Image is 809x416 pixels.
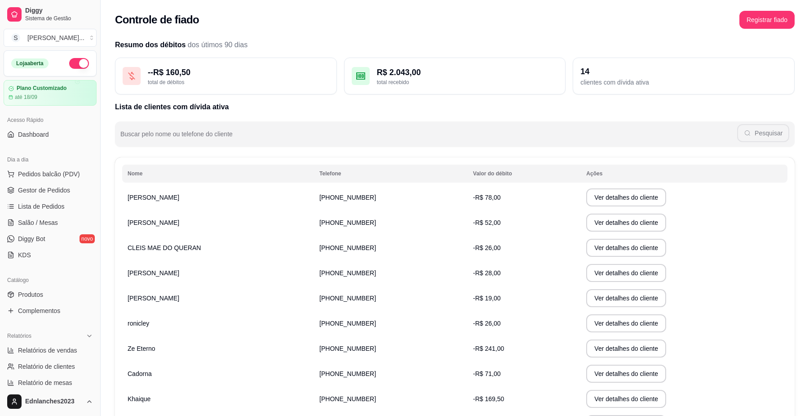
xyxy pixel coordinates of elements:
[586,264,666,282] button: Ver detalhes do cliente
[122,165,314,183] th: Nome
[69,58,89,69] button: Alterar Status
[4,232,97,246] a: Diggy Botnovo
[25,7,93,15] span: Diggy
[25,15,93,22] span: Sistema de Gestão
[586,390,666,408] button: Ver detalhes do cliente
[4,343,97,358] a: Relatórios de vendas
[4,304,97,318] a: Complementos
[473,219,500,226] span: -R$ 52,00
[4,152,97,167] div: Dia a dia
[473,370,500,377] span: -R$ 71,00
[4,29,97,47] button: Select a team
[4,183,97,197] a: Gestor de Pedidos
[18,362,75,371] span: Relatório de clientes
[586,365,666,383] button: Ver detalhes do cliente
[473,395,504,403] span: -R$ 169,50
[18,346,77,355] span: Relatórios de vendas
[128,320,149,327] span: ronicley
[319,345,376,352] span: [PHONE_NUMBER]
[586,314,666,332] button: Ver detalhes do cliente
[473,244,500,251] span: -R$ 26,00
[319,320,376,327] span: [PHONE_NUMBER]
[188,41,248,49] span: dos útimos 90 dias
[18,186,70,195] span: Gestor de Pedidos
[128,219,179,226] span: [PERSON_NAME]
[586,289,666,307] button: Ver detalhes do cliente
[580,78,787,87] div: clientes com dívida ativa
[128,269,179,277] span: [PERSON_NAME]
[586,239,666,257] button: Ver detalhes do cliente
[319,194,376,201] span: [PHONE_NUMBER]
[586,340,666,358] button: Ver detalhes do cliente
[25,398,82,406] span: Ednlanches2023
[4,127,97,142] a: Dashboard
[377,79,558,86] div: total recebido
[580,65,787,78] div: 14
[739,11,795,29] button: Registrar fiado
[7,332,31,340] span: Relatórios
[4,287,97,302] a: Produtos
[128,244,201,251] span: CLEIS MAE DO QUERAN
[115,13,199,27] h2: Controle de fiado
[18,218,58,227] span: Salão / Mesas
[115,40,795,50] h2: Resumo dos débitos
[11,58,49,68] div: Loja aberta
[319,370,376,377] span: [PHONE_NUMBER]
[11,33,20,42] span: S
[319,219,376,226] span: [PHONE_NUMBER]
[128,395,150,403] span: Khaique
[120,133,737,142] input: Buscar pelo nome ou telefone do cliente
[128,295,179,302] span: [PERSON_NAME]
[468,165,581,183] th: Valor do débito
[115,102,795,112] h2: Lista de clientes com dívida ativa
[473,345,504,352] span: -R$ 241,00
[586,214,666,232] button: Ver detalhes do cliente
[17,85,66,92] article: Plano Customizado
[4,113,97,127] div: Acesso Rápido
[314,165,468,183] th: Telefone
[4,4,97,25] a: DiggySistema de Gestão
[377,66,558,79] div: R$ 2.043,00
[319,295,376,302] span: [PHONE_NUMBER]
[319,269,376,277] span: [PHONE_NUMBER]
[18,306,60,315] span: Complementos
[128,194,179,201] span: [PERSON_NAME]
[128,370,152,377] span: Cadorna
[586,188,666,206] button: Ver detalhes do cliente
[4,199,97,214] a: Lista de Pedidos
[148,79,329,86] div: total de débitos
[473,295,500,302] span: -R$ 19,00
[18,290,43,299] span: Produtos
[15,94,37,101] article: até 18/09
[18,130,49,139] span: Dashboard
[4,359,97,374] a: Relatório de clientes
[18,170,80,179] span: Pedidos balcão (PDV)
[148,66,329,79] div: - -R$ 160,50
[581,165,787,183] th: Ações
[473,320,500,327] span: -R$ 26,00
[319,244,376,251] span: [PHONE_NUMBER]
[18,250,31,259] span: KDS
[4,376,97,390] a: Relatório de mesas
[319,395,376,403] span: [PHONE_NUMBER]
[4,80,97,106] a: Plano Customizadoaté 18/09
[128,345,155,352] span: Ze Eterno
[4,273,97,287] div: Catálogo
[473,269,500,277] span: -R$ 28,00
[4,167,97,181] button: Pedidos balcão (PDV)
[18,234,45,243] span: Diggy Bot
[4,248,97,262] a: KDS
[4,391,97,412] button: Ednlanches2023
[18,202,65,211] span: Lista de Pedidos
[473,194,500,201] span: -R$ 78,00
[27,33,84,42] div: [PERSON_NAME] ...
[18,378,72,387] span: Relatório de mesas
[4,215,97,230] a: Salão / Mesas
